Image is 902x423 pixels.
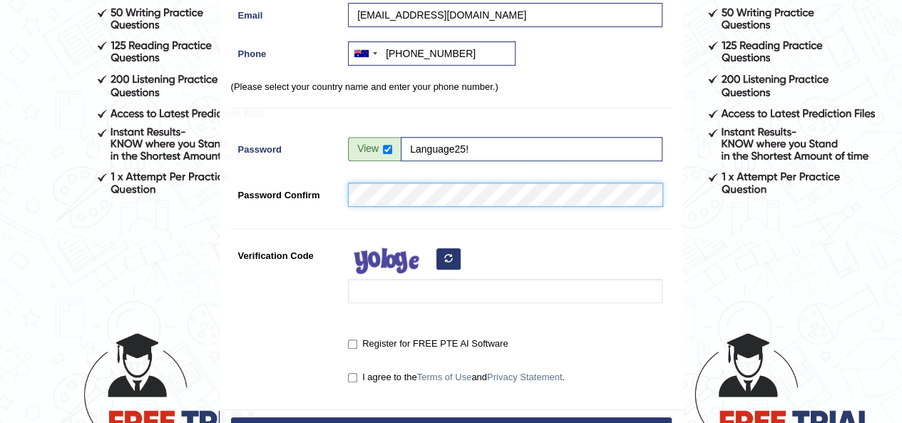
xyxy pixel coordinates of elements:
[231,41,342,61] label: Phone
[231,80,672,93] p: (Please select your country name and enter your phone number.)
[417,372,472,382] a: Terms of Use
[383,145,392,154] input: Show/Hide Password
[231,137,342,156] label: Password
[487,372,563,382] a: Privacy Statement
[231,183,342,202] label: Password Confirm
[348,41,516,66] input: +61 412 345 678
[349,42,381,65] div: Australia: +61
[348,370,565,384] label: I agree to the and .
[348,337,508,351] label: Register for FREE PTE AI Software
[348,373,357,382] input: I agree to theTerms of UseandPrivacy Statement.
[348,340,357,349] input: Register for FREE PTE AI Software
[231,3,342,22] label: Email
[231,243,342,263] label: Verification Code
